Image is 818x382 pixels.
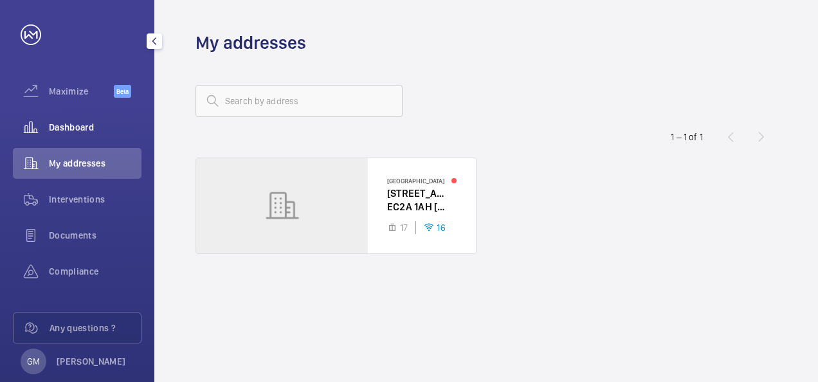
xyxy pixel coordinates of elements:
[27,355,40,368] p: GM
[49,193,141,206] span: Interventions
[49,85,114,98] span: Maximize
[195,31,306,55] h1: My addresses
[49,265,141,278] span: Compliance
[50,322,141,334] span: Any questions ?
[49,229,141,242] span: Documents
[671,131,703,143] div: 1 – 1 of 1
[57,355,126,368] p: [PERSON_NAME]
[114,85,131,98] span: Beta
[49,157,141,170] span: My addresses
[195,85,403,117] input: Search by address
[49,121,141,134] span: Dashboard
